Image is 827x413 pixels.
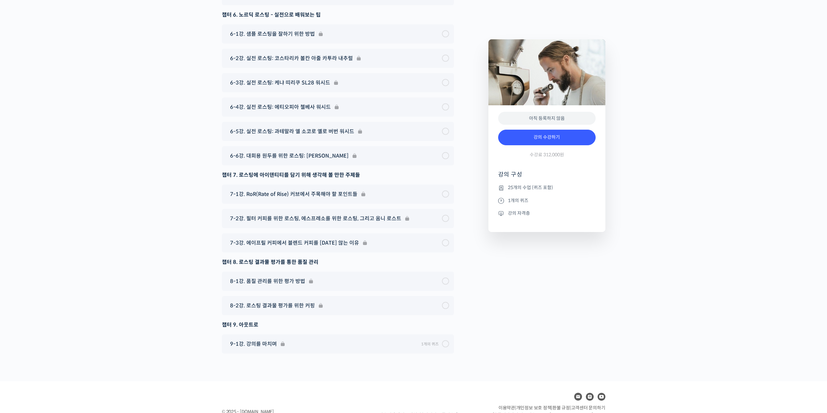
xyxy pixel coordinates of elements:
div: 챕터 9. 아웃트로 [222,320,454,329]
a: 환불 규정 [552,405,570,411]
li: 강의 자격증 [498,209,596,217]
a: 강의 수강하기 [498,130,596,145]
span: 설정 [100,216,108,221]
a: 홈 [2,206,43,222]
h4: 강의 구성 [498,171,596,184]
div: 챕터 6. 노르딕 로스팅 - 실전으로 배워보는 팁 [222,10,454,19]
a: 이용약관 [498,405,515,411]
a: 대화 [43,206,84,222]
span: 홈 [20,216,24,221]
div: 챕터 7. 로스팅에 아이덴티티를 담기 위해 생각해 볼 만한 주제들 [222,171,454,179]
li: 1개의 퀴즈 [498,197,596,204]
div: 챕터 8. 로스팅 결과물 평가를 통한 품질 관리 [222,258,454,266]
span: 대화 [59,216,67,221]
li: 25개의 수업 (퀴즈 포함) [498,184,596,192]
div: 아직 등록하지 않음 [498,112,596,125]
a: 개인정보 보호 정책 [516,405,551,411]
a: 설정 [84,206,125,222]
span: 수강료 312,000원 [530,152,564,158]
span: 고객센터 문의하기 [571,405,605,411]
